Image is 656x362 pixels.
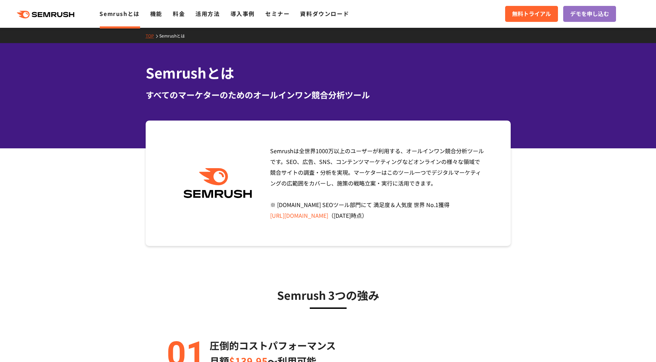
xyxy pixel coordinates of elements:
[505,6,558,22] a: 無料トライアル
[270,211,328,220] a: [URL][DOMAIN_NAME]
[150,9,162,18] a: 機能
[265,9,290,18] a: セミナー
[173,9,185,18] a: 料金
[270,147,484,220] span: Semrushは全世界1000万以上のユーザーが利用する、オールインワン競合分析ツールです。SEO、広告、SNS、コンテンツマーケティングなどオンラインの様々な領域で競合サイトの調査・分析を実現...
[146,33,159,39] a: TOP
[159,33,190,39] a: Semrushとは
[180,168,256,198] img: Semrush
[570,9,609,18] span: デモを申し込む
[210,338,336,353] p: 圧倒的コストパフォーマンス
[163,286,493,304] h3: Semrush 3つの強み
[230,9,255,18] a: 導入事例
[300,9,349,18] a: 資料ダウンロード
[563,6,616,22] a: デモを申し込む
[146,63,511,83] h1: Semrushとは
[99,9,139,18] a: Semrushとは
[512,9,551,18] span: 無料トライアル
[195,9,220,18] a: 活用方法
[146,89,511,101] div: すべてのマーケターのためのオールインワン競合分析ツール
